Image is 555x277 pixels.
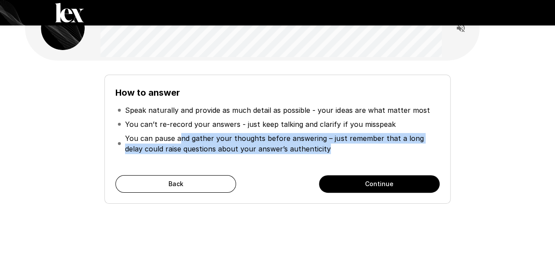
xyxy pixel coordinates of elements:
img: lex_avatar2.png [41,6,85,50]
button: Read questions aloud [452,19,469,37]
p: You can pause and gather your thoughts before answering – just remember that a long delay could r... [125,133,437,154]
button: Continue [319,175,440,193]
p: You can’t re-record your answers - just keep talking and clarify if you misspeak [125,119,395,130]
p: Speak naturally and provide as much detail as possible - your ideas are what matter most [125,105,430,115]
b: How to answer [115,87,180,98]
button: Back [115,175,236,193]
